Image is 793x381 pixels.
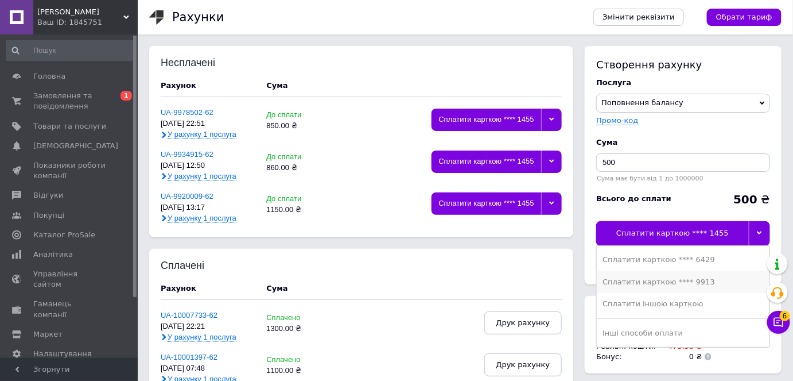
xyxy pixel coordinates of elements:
[496,360,550,369] span: Друк рахунку
[602,12,675,22] span: Змінити реквізити
[432,193,541,215] div: Сплатити карткою **** 1455
[596,175,770,182] div: Сума має бути від 1 до 1000000
[596,57,770,72] div: Створення рахунку
[733,193,757,206] b: 500
[596,352,659,362] td: Бонус :
[161,283,255,294] div: Рахунок
[596,137,770,148] div: Cума
[266,367,331,375] div: 1100.00 ₴
[168,214,236,223] span: У рахунку 1 послуга
[266,314,331,322] div: Сплачено
[716,12,772,22] span: Обрати тариф
[6,40,135,61] input: Пошук
[780,311,790,321] span: 6
[266,153,331,161] div: До сплати
[161,203,255,212] div: [DATE] 13:17
[266,80,287,91] div: Cума
[33,160,106,181] span: Показники роботи компанії
[602,328,764,338] div: Інші способи оплати
[161,311,217,320] a: UA-10007733-62
[33,269,106,290] span: Управління сайтом
[707,9,782,26] a: Обрати тариф
[161,364,255,373] div: [DATE] 07:48
[33,349,92,359] span: Налаштування
[33,210,64,221] span: Покупці
[484,311,562,334] button: Друк рахунку
[172,10,224,24] h1: Рахунки
[593,9,684,26] a: Змінити реквізити
[168,333,236,342] span: У рахунку 1 послуга
[596,153,770,172] input: Введіть суму
[37,17,138,28] div: Ваш ID: 1845751
[266,325,331,333] div: 1300.00 ₴
[484,353,562,376] button: Друк рахунку
[596,78,770,88] div: Послуга
[596,194,671,204] div: Всього до сплати
[168,172,236,181] span: У рахунку 1 послуга
[161,192,213,201] a: UA-9920009-62
[596,221,748,245] div: Сплатити карткою **** 1455
[266,195,331,203] div: До сплати
[767,311,790,334] button: Чат з покупцем6
[602,299,764,309] div: Сплатити іншою карткою
[432,109,541,131] div: Сплатити карткою **** 1455
[161,120,255,128] div: [DATE] 22:51
[33,141,118,151] span: [DEMOGRAPHIC_DATA]
[161,108,213,117] a: UA-9978502-62
[161,161,255,170] div: [DATE] 12:50
[37,7,123,17] span: Ера Краси
[33,190,63,201] span: Відгуки
[161,57,236,69] div: Несплачені
[120,91,132,101] span: 1
[266,206,331,214] div: 1150.00 ₴
[33,249,73,260] span: Аналітика
[601,98,683,107] span: Поповнення балансу
[161,353,217,361] a: UA-10001397-62
[659,352,702,362] td: 0 ₴
[33,71,65,82] span: Головна
[266,283,287,294] div: Cума
[432,151,541,173] div: Сплатити карткою **** 1455
[161,322,255,331] div: [DATE] 22:21
[161,150,213,159] a: UA-9934915-62
[602,277,764,287] div: Сплатити карткою **** 9913
[161,260,236,272] div: Сплачені
[266,111,331,120] div: До сплати
[733,194,770,205] div: ₴
[33,230,95,240] span: Каталог ProSale
[496,318,550,327] span: Друк рахунку
[168,130,236,139] span: У рахунку 1 послуга
[161,80,255,91] div: Рахунок
[602,255,764,265] div: Сплатити карткою **** 6429
[266,164,331,172] div: 860.00 ₴
[33,121,106,132] span: Товари та послуги
[33,329,63,340] span: Маркет
[596,116,638,125] label: Промо-код
[266,122,331,130] div: 850.00 ₴
[33,299,106,320] span: Гаманець компанії
[266,356,331,364] div: Сплачено
[33,91,106,111] span: Замовлення та повідомлення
